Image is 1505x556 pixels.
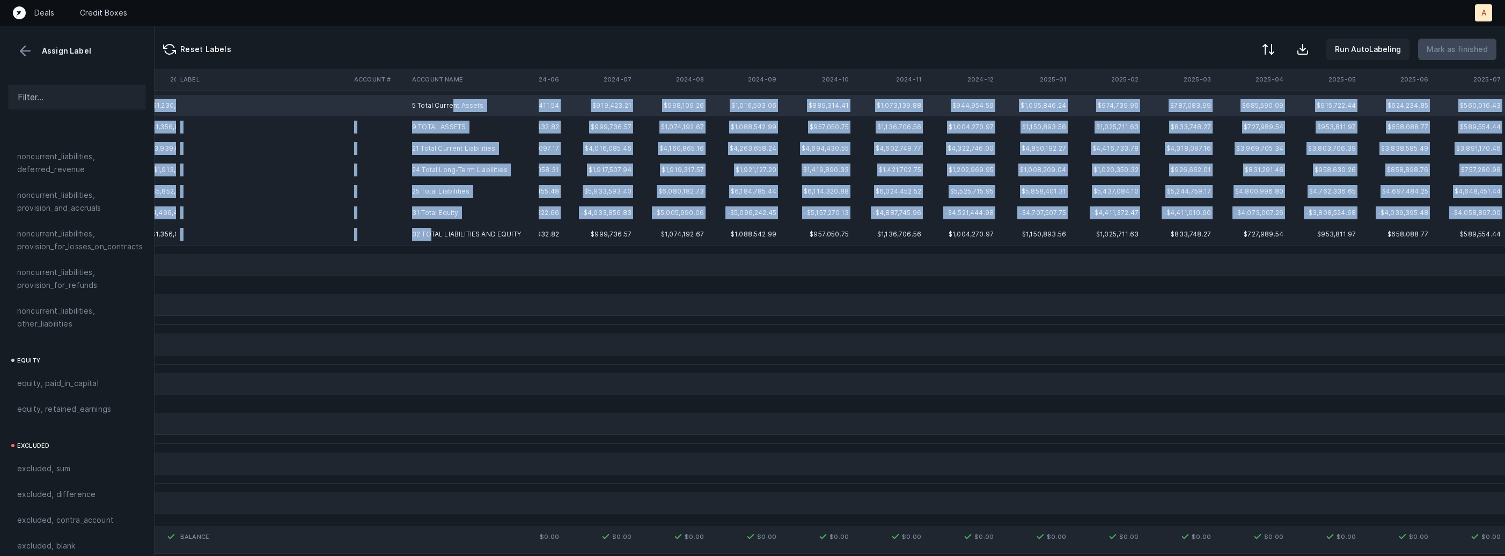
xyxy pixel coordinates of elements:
[408,69,539,90] th: Account Name
[853,138,926,159] td: $4,602,749.77
[1360,526,1433,547] td: $0.00
[1360,181,1433,202] td: $4,697,484.25
[853,159,926,181] td: $1,421,702.75
[708,224,781,245] td: $1,088,542.99
[1251,530,1264,543] img: 7413b82b75c0d00168ab4a076994095f.svg
[853,69,926,90] th: 2024-11
[17,403,111,416] span: equity, retained_earnings
[708,202,781,224] td: -$5,096,242.45
[926,69,998,90] th: 2024-12
[998,69,1070,90] th: 2025-01
[80,8,127,18] a: Credit Boxes
[853,202,926,224] td: -$4,887,745.96
[781,159,853,181] td: $1,419,890.33
[17,377,99,390] span: equity, paid_in_capital
[708,95,781,116] td: $1,016,593.06
[889,530,902,543] img: 7413b82b75c0d00168ab4a076994095f.svg
[636,526,708,547] td: $0.00
[636,202,708,224] td: -$5,005,990.06
[708,116,781,138] td: $1,088,542.99
[636,224,708,245] td: $1,074,192.67
[129,224,201,245] td: $1,356,038.72
[708,181,781,202] td: $6,184,785.44
[17,539,75,552] span: excluded, blank
[1326,39,1409,60] button: Run AutoLabeling
[1360,69,1433,90] th: 2025-06
[129,526,201,547] td: $0.00
[853,116,926,138] td: $1,136,706.56
[1215,526,1288,547] td: $0.00
[998,224,1070,245] td: $1,150,893.56
[781,95,853,116] td: $889,314.41
[176,526,350,547] td: Balance
[998,202,1070,224] td: -$4,707,507.75
[1335,43,1401,56] p: Run AutoLabeling
[781,69,853,90] th: 2024-10
[17,514,114,527] span: excluded, contra_account
[998,159,1070,181] td: $1,008,209.04
[1070,202,1143,224] td: -$4,411,372.47
[1469,530,1481,543] img: 7413b82b75c0d00168ab4a076994095f.svg
[1396,530,1409,543] img: 7413b82b75c0d00168ab4a076994095f.svg
[636,95,708,116] td: $998,109.26
[1288,181,1360,202] td: $4,762,336.65
[17,266,137,292] span: noncurrent_liabilities, provision_for_refunds
[1433,138,1505,159] td: $3,891,170.46
[563,224,636,245] td: $999,736.57
[926,526,998,547] td: $0.00
[1215,202,1288,224] td: -$4,073,007.26
[1143,159,1215,181] td: $926,662.01
[781,138,853,159] td: $4,694,430.55
[1215,224,1288,245] td: $727,989.54
[563,95,636,116] td: $919,423.21
[1418,39,1496,60] button: Mark as finished
[1070,526,1143,547] td: $0.00
[408,202,539,224] td: 31 Total Equity
[1475,4,1492,21] button: A
[17,150,137,176] span: noncurrent_liabilities, deferred_revenue
[350,69,408,90] th: Account #
[744,530,757,543] img: 7413b82b75c0d00168ab4a076994095f.svg
[563,116,636,138] td: $999,736.57
[1433,116,1505,138] td: $589,554.44
[408,95,539,116] td: 5 Total Current Assets
[1360,138,1433,159] td: $3,838,585.49
[781,181,853,202] td: $6,114,320.88
[636,159,708,181] td: $1,919,317.57
[998,95,1070,116] td: $1,095,846.24
[1433,159,1505,181] td: $757,280.98
[926,95,998,116] td: $944,954.59
[1215,95,1288,116] td: $685,590.09
[1143,95,1215,116] td: $787,083.99
[599,530,612,543] img: 7413b82b75c0d00168ab4a076994095f.svg
[17,227,143,253] span: noncurrent_liabilities, provision_for_losses_on_contracts
[129,116,201,138] td: $1,356,038.72
[781,526,853,547] td: $0.00
[1288,224,1360,245] td: $953,811.97
[1215,181,1288,202] td: $4,800,996.80
[129,138,201,159] td: $3,939,035.01
[1433,526,1505,547] td: $0.00
[998,138,1070,159] td: $4,850,192.27
[1143,69,1215,90] th: 2025-03
[1427,43,1488,56] p: Mark as finished
[408,116,539,138] td: 9 TOTAL ASSETS
[129,181,201,202] td: $5,852,478.18
[1143,224,1215,245] td: $833,748.27
[408,181,539,202] td: 25 Total Liabilities
[708,138,781,159] td: $4,263,658.24
[1288,116,1360,138] td: $953,811.97
[1360,224,1433,245] td: $658,088.77
[926,202,998,224] td: -$4,521,444.98
[853,224,926,245] td: $1,136,706.56
[998,526,1070,547] td: $0.00
[1288,526,1360,547] td: $0.00
[9,43,145,59] div: Assign Label
[853,526,926,547] td: $0.00
[708,69,781,90] th: 2024-09
[563,526,636,547] td: $0.00
[1143,116,1215,138] td: $833,748.27
[155,39,240,60] button: Reset Labels
[176,69,350,90] th: Label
